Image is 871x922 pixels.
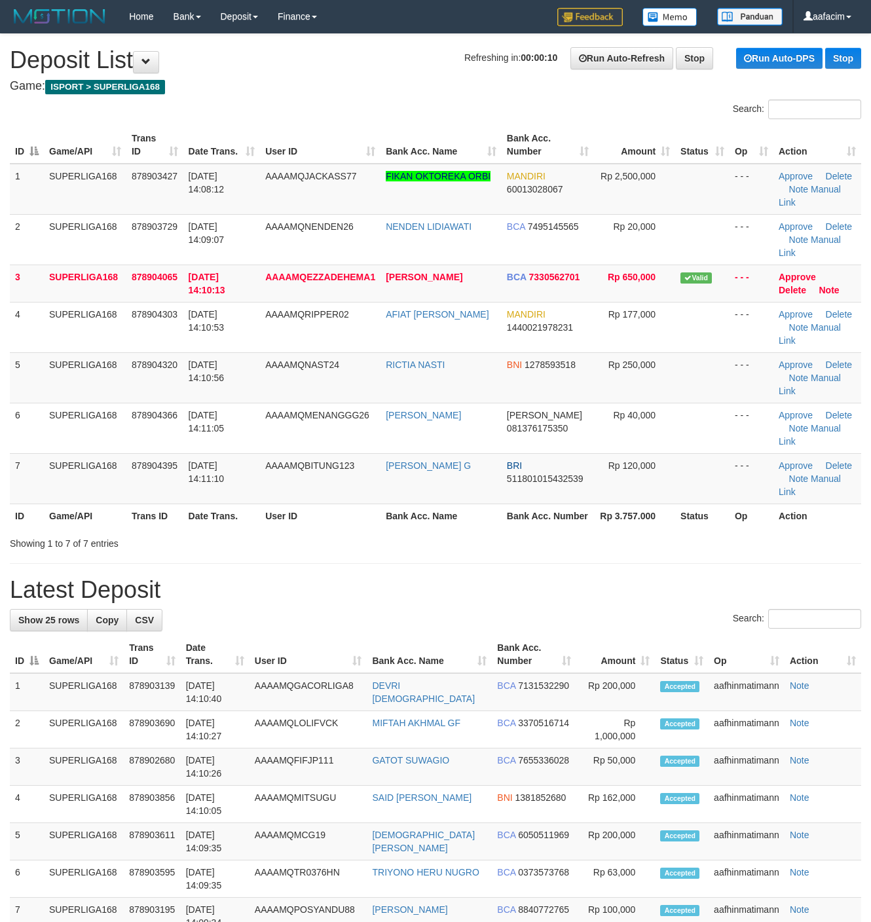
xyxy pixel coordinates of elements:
a: [DEMOGRAPHIC_DATA][PERSON_NAME] [372,830,475,853]
td: SUPERLIGA168 [44,823,124,860]
td: aafhinmatimann [709,673,785,711]
th: User ID: activate to sort column ascending [250,636,367,673]
a: Note [789,322,809,333]
td: aafhinmatimann [709,711,785,748]
td: Rp 162,000 [576,786,656,823]
span: [DATE] 14:10:53 [189,309,225,333]
th: Amount: activate to sort column ascending [576,636,656,673]
span: [DATE] 14:10:13 [189,272,225,295]
span: BRI [507,460,522,471]
a: [PERSON_NAME] [386,272,462,282]
td: aafhinmatimann [709,748,785,786]
span: Copy 7655336028 to clipboard [518,755,569,765]
td: Rp 200,000 [576,823,656,860]
th: Bank Acc. Number: activate to sort column ascending [502,126,595,164]
span: 878904320 [132,360,177,370]
a: Note [790,867,809,877]
td: AAAAMQTR0376HN [250,860,367,898]
a: Approve [779,272,816,282]
th: Op: activate to sort column ascending [709,636,785,673]
span: BCA [497,718,515,728]
td: AAAAMQFIFJP111 [250,748,367,786]
th: Action: activate to sort column ascending [785,636,861,673]
td: - - - [730,352,773,403]
td: SUPERLIGA168 [44,453,126,504]
th: Action [773,504,861,528]
a: Manual Link [779,373,841,396]
a: Note [790,904,809,915]
td: 1 [10,673,44,711]
label: Search: [733,100,861,119]
td: 878903139 [124,673,180,711]
a: Delete [826,171,852,181]
span: Copy 8840772765 to clipboard [518,904,569,915]
a: Note [789,473,809,484]
td: - - - [730,265,773,302]
a: NENDEN LIDIAWATI [386,221,472,232]
span: Copy 511801015432539 to clipboard [507,473,584,484]
td: SUPERLIGA168 [44,352,126,403]
span: 878904366 [132,410,177,420]
td: Rp 200,000 [576,673,656,711]
span: AAAAMQNAST24 [265,360,339,370]
span: [DATE] 14:11:05 [189,410,225,433]
a: RICTIA NASTI [386,360,445,370]
td: 878903690 [124,711,180,748]
span: Copy 7131532290 to clipboard [518,680,569,691]
span: Copy 7330562701 to clipboard [529,272,580,282]
a: Note [789,184,809,194]
td: Rp 63,000 [576,860,656,898]
a: Stop [676,47,713,69]
span: BCA [497,680,515,691]
a: Delete [826,360,852,370]
a: [PERSON_NAME] [386,410,461,420]
a: Run Auto-DPS [736,48,823,69]
th: Status: activate to sort column ascending [675,126,730,164]
td: SUPERLIGA168 [44,214,126,265]
span: Copy 1278593518 to clipboard [525,360,576,370]
a: Note [790,792,809,803]
td: [DATE] 14:09:35 [181,860,250,898]
th: User ID: activate to sort column ascending [260,126,380,164]
span: [DATE] 14:10:56 [189,360,225,383]
span: Copy 7495145565 to clipboard [528,221,579,232]
td: 2 [10,214,44,265]
a: Approve [779,309,813,320]
td: SUPERLIGA168 [44,748,124,786]
span: Copy 60013028067 to clipboard [507,184,563,194]
span: BCA [507,221,525,232]
span: AAAAMQJACKASS77 [265,171,356,181]
span: Accepted [660,830,699,841]
h1: Deposit List [10,47,861,73]
span: 878904395 [132,460,177,471]
span: BCA [497,867,515,877]
a: Note [789,423,809,433]
td: SUPERLIGA168 [44,711,124,748]
span: Accepted [660,756,699,767]
th: Status: activate to sort column ascending [655,636,709,673]
span: Accepted [660,718,699,729]
a: Approve [779,410,813,420]
td: - - - [730,302,773,352]
th: Bank Acc. Name: activate to sort column ascending [380,126,502,164]
th: Date Trans.: activate to sort column ascending [181,636,250,673]
a: CSV [126,609,162,631]
th: Rp 3.757.000 [594,504,675,528]
input: Search: [768,609,861,629]
th: Bank Acc. Number [502,504,595,528]
a: AFIAT [PERSON_NAME] [386,309,489,320]
span: Copy 081376175350 to clipboard [507,423,568,433]
a: TRIYONO HERU NUGRO [372,867,479,877]
a: Note [790,830,809,840]
a: Delete [826,460,852,471]
td: SUPERLIGA168 [44,265,126,302]
a: Note [789,234,809,245]
span: BCA [497,755,515,765]
td: 878902680 [124,748,180,786]
td: [DATE] 14:10:26 [181,748,250,786]
span: BCA [497,904,515,915]
span: 878903427 [132,171,177,181]
span: 878904065 [132,272,177,282]
span: Accepted [660,793,699,804]
td: 5 [10,352,44,403]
